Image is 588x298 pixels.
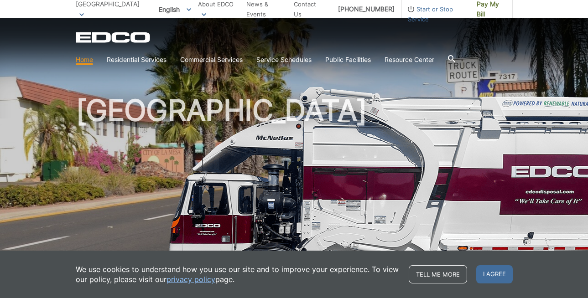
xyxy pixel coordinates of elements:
a: Residential Services [107,55,167,65]
a: privacy policy [167,274,215,284]
a: Commercial Services [180,55,243,65]
a: EDCD logo. Return to the homepage. [76,32,151,43]
a: Service Schedules [256,55,312,65]
a: Tell me more [409,265,467,283]
a: Resource Center [385,55,434,65]
span: English [152,2,198,17]
p: We use cookies to understand how you use our site and to improve your experience. To view our pol... [76,264,400,284]
h1: [GEOGRAPHIC_DATA] [76,96,513,296]
span: I agree [476,265,513,283]
a: Home [76,55,93,65]
a: Public Facilities [325,55,371,65]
